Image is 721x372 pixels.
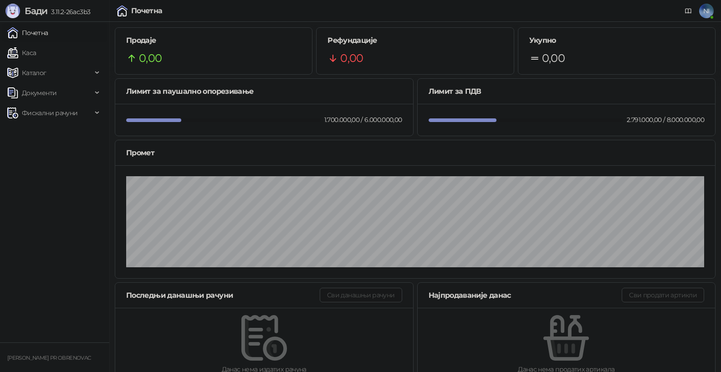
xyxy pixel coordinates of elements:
[625,115,706,125] div: 2.791.000,00 / 8.000.000,00
[25,5,47,16] span: Бади
[429,290,622,301] div: Најпродаваније данас
[22,104,77,122] span: Фискални рачуни
[7,44,36,62] a: Каса
[126,35,301,46] h5: Продаје
[681,4,695,18] a: Документација
[22,84,56,102] span: Документи
[340,50,363,67] span: 0,00
[22,64,46,82] span: Каталог
[7,355,91,361] small: [PERSON_NAME] PR OBRENOVAC
[126,290,320,301] div: Последњи данашњи рачуни
[322,115,404,125] div: 1.700.000,00 / 6.000.000,00
[131,7,163,15] div: Почетна
[699,4,714,18] span: NI
[47,8,90,16] span: 3.11.2-26ac3b3
[126,147,704,158] div: Промет
[139,50,162,67] span: 0,00
[7,24,48,42] a: Почетна
[429,86,705,97] div: Лимит за ПДВ
[320,288,402,302] button: Сви данашњи рачуни
[126,86,402,97] div: Лимит за паушално опорезивање
[5,4,20,18] img: Logo
[542,50,565,67] span: 0,00
[529,35,704,46] h5: Укупно
[327,35,502,46] h5: Рефундације
[622,288,704,302] button: Сви продати артикли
